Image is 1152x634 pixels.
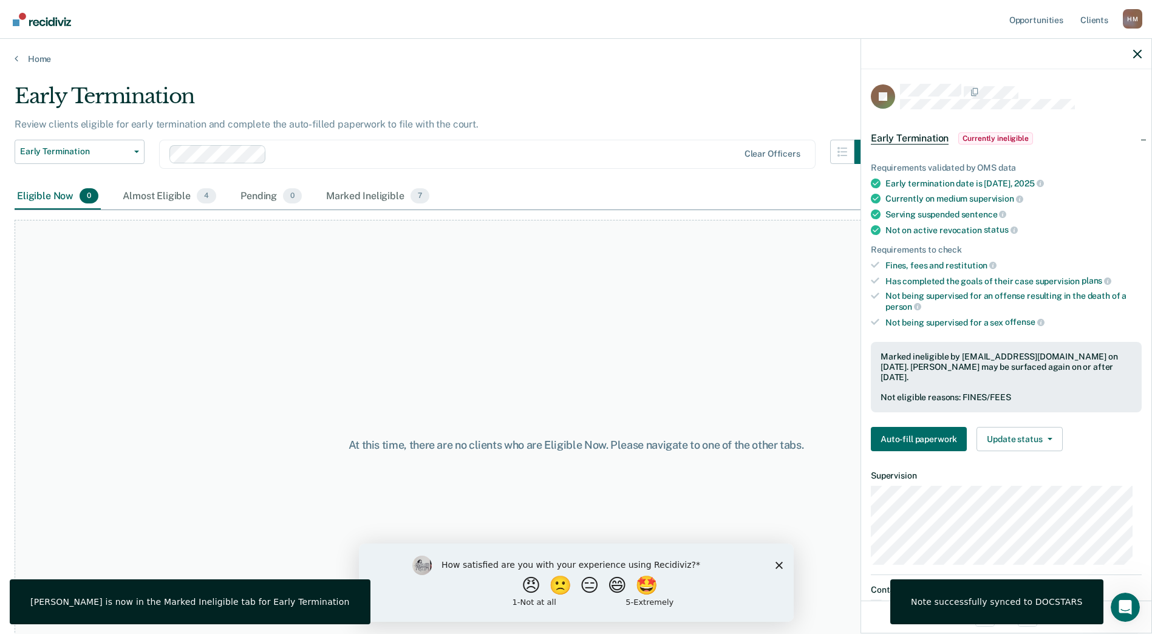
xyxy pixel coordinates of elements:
[197,188,216,204] span: 4
[961,210,1007,219] span: sentence
[885,225,1142,236] div: Not on active revocation
[976,427,1062,451] button: Update status
[984,225,1018,234] span: status
[885,302,921,312] span: person
[885,317,1142,328] div: Not being supervised for a sex
[359,544,794,622] iframe: Survey by Kim from Recidiviz
[13,13,71,26] img: Recidiviz
[1123,9,1142,29] div: H M
[324,183,432,210] div: Marked Ineligible
[871,427,967,451] button: Auto-fill paperwork
[1111,593,1140,622] iframe: Intercom live chat
[15,183,101,210] div: Eligible Now
[885,178,1142,189] div: Early termination date is [DATE],
[15,84,879,118] div: Early Termination
[15,118,479,130] p: Review clients eligible for early termination and complete the auto-filled paperwork to file with...
[745,149,800,159] div: Clear officers
[15,53,1137,64] a: Home
[238,183,304,210] div: Pending
[1014,179,1043,188] span: 2025
[861,601,1151,633] div: 1 / 1
[911,596,1083,607] div: Note successfully synced to DOCSTARS
[885,209,1142,220] div: Serving suspended
[881,352,1132,382] div: Marked ineligible by [EMAIL_ADDRESS][DOMAIN_NAME] on [DATE]. [PERSON_NAME] may be surfaced again ...
[283,188,302,204] span: 0
[1005,317,1045,327] span: offense
[871,585,1142,595] dt: Contact
[885,260,1142,271] div: Fines, fees and
[871,132,949,145] span: Early Termination
[946,261,997,270] span: restitution
[30,596,350,607] div: [PERSON_NAME] is now in the Marked Ineligible tab for Early Termination
[411,188,429,204] span: 7
[871,245,1142,255] div: Requirements to check
[296,438,857,452] div: At this time, there are no clients who are Eligible Now. Please navigate to one of the other tabs.
[871,163,1142,173] div: Requirements validated by OMS data
[969,194,1023,203] span: supervision
[885,193,1142,204] div: Currently on medium
[861,119,1151,158] div: Early TerminationCurrently ineligible
[871,471,1142,481] dt: Supervision
[120,183,219,210] div: Almost Eligible
[881,392,1132,403] div: Not eligible reasons: FINES/FEES
[885,291,1142,312] div: Not being supervised for an offense resulting in the death of a
[20,146,129,157] span: Early Termination
[885,276,1142,287] div: Has completed the goals of their case supervision
[1082,276,1111,285] span: plans
[958,132,1033,145] span: Currently ineligible
[80,188,98,204] span: 0
[871,427,972,451] a: Navigate to form link
[1123,9,1142,29] button: Profile dropdown button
